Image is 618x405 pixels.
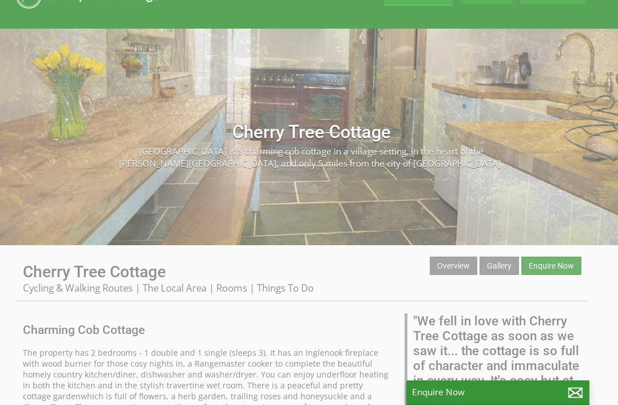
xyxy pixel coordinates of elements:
a: Enquire Now [521,257,581,275]
a: Cycling & Walking Routes [23,281,133,294]
p: Enquire Now [412,386,584,398]
a: Things To Do [257,281,314,294]
a: Rooms [216,281,247,294]
h2: Cherry Tree Cottage [16,121,607,143]
a: Gallery [480,257,519,275]
a: The Local Area [142,281,207,294]
a: Overview [430,257,477,275]
h2: Charming Cob Cottage [23,323,391,337]
a: Cherry Tree Cottage [23,262,166,281]
p: [GEOGRAPHIC_DATA] is a charming cob cottage in a village setting, in the heart of the [PERSON_NAM... [105,146,518,170]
